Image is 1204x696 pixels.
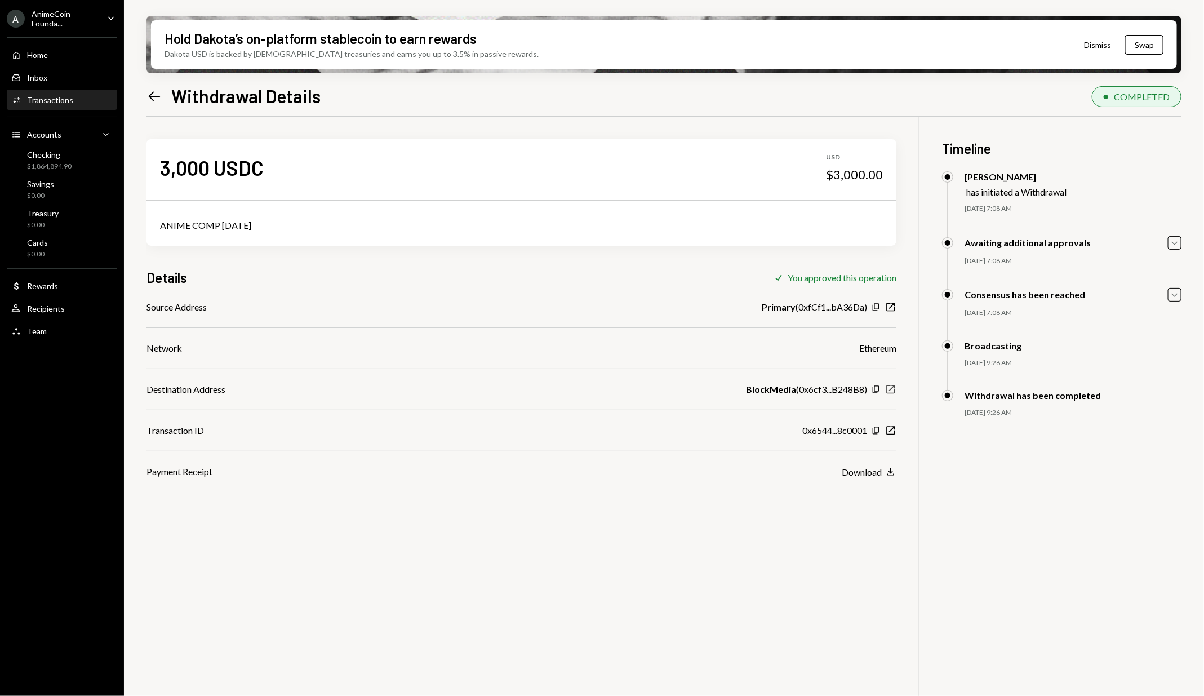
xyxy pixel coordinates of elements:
[966,187,1067,197] div: has initiated a Withdrawal
[32,9,98,28] div: AnimeCoin Founda...
[171,85,321,107] h1: Withdrawal Details
[965,289,1085,300] div: Consensus has been reached
[965,408,1181,418] div: [DATE] 9:26 AM
[965,204,1181,214] div: [DATE] 7:08 AM
[27,326,47,336] div: Team
[27,150,72,159] div: Checking
[27,50,48,60] div: Home
[146,300,207,314] div: Source Address
[1070,32,1125,58] button: Dismiss
[965,358,1181,368] div: [DATE] 9:26 AM
[965,256,1181,266] div: [DATE] 7:08 AM
[7,276,117,296] a: Rewards
[7,10,25,28] div: A
[7,45,117,65] a: Home
[146,383,225,396] div: Destination Address
[160,155,264,180] div: 3,000 USDC
[165,48,539,60] div: Dakota USD is backed by [DEMOGRAPHIC_DATA] treasuries and earns you up to 3.5% in passive rewards.
[27,95,73,105] div: Transactions
[1114,91,1170,102] div: COMPLETED
[965,171,1067,182] div: [PERSON_NAME]
[146,465,212,478] div: Payment Receipt
[942,139,1181,158] h3: Timeline
[7,147,117,174] a: Checking$1,864,894.90
[762,300,867,314] div: ( 0xfCf1...bA36Da )
[762,300,796,314] b: Primary
[27,220,59,230] div: $0.00
[746,383,796,396] b: BlockMedia
[7,298,117,318] a: Recipients
[7,205,117,232] a: Treasury$0.00
[7,176,117,203] a: Savings$0.00
[788,272,896,283] div: You approved this operation
[27,191,54,201] div: $0.00
[27,209,59,218] div: Treasury
[27,238,48,247] div: Cards
[160,219,883,232] div: ANIME COMP [DATE]
[802,424,867,437] div: 0x6544...8c0001
[965,237,1091,248] div: Awaiting additional approvals
[27,304,65,313] div: Recipients
[7,67,117,87] a: Inbox
[7,234,117,261] a: Cards$0.00
[146,268,187,287] h3: Details
[27,250,48,259] div: $0.00
[826,153,883,162] div: USD
[27,73,47,82] div: Inbox
[7,124,117,144] a: Accounts
[27,130,61,139] div: Accounts
[1125,35,1163,55] button: Swap
[842,467,882,477] div: Download
[27,179,54,189] div: Savings
[965,308,1181,318] div: [DATE] 7:08 AM
[965,390,1101,401] div: Withdrawal has been completed
[165,29,477,48] div: Hold Dakota’s on-platform stablecoin to earn rewards
[27,162,72,171] div: $1,864,894.90
[826,167,883,183] div: $3,000.00
[7,90,117,110] a: Transactions
[842,466,896,478] button: Download
[146,342,182,355] div: Network
[146,424,204,437] div: Transaction ID
[965,340,1021,351] div: Broadcasting
[7,321,117,341] a: Team
[859,342,896,355] div: Ethereum
[746,383,867,396] div: ( 0x6cf3...B248B8 )
[27,281,58,291] div: Rewards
